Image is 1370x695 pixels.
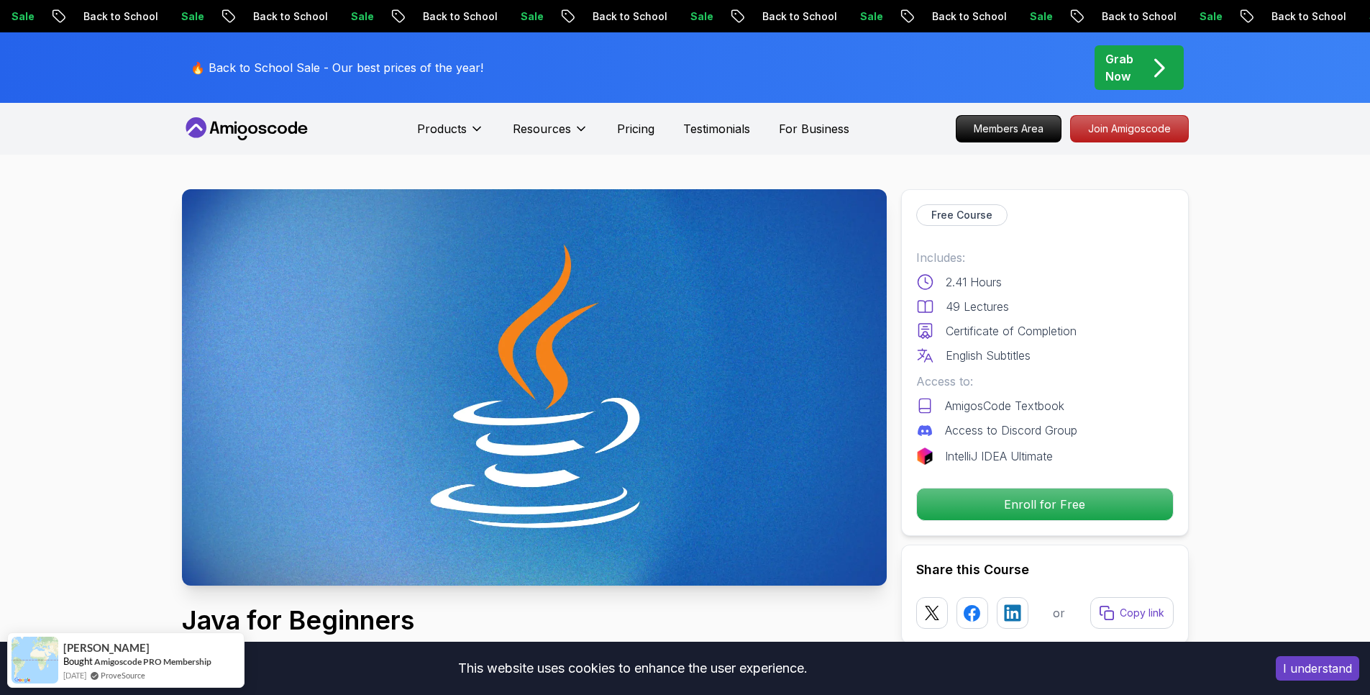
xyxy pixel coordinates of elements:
[1071,116,1188,142] p: Join Amigoscode
[1259,9,1356,24] p: Back to School
[956,116,1061,142] p: Members Area
[1105,50,1133,85] p: Grab Now
[182,640,659,658] p: Beginner-friendly Java course for essential programming skills and application development
[919,9,1017,24] p: Back to School
[168,9,214,24] p: Sale
[63,669,86,681] span: [DATE]
[417,120,484,149] button: Products
[617,120,654,137] a: Pricing
[508,9,554,24] p: Sale
[945,397,1064,414] p: AmigosCode Textbook
[916,560,1174,580] h2: Share this Course
[1187,9,1233,24] p: Sale
[63,642,150,654] span: [PERSON_NAME]
[1070,115,1189,142] a: Join Amigoscode
[1120,606,1164,620] p: Copy link
[1017,9,1063,24] p: Sale
[11,653,1254,684] div: This website uses cookies to enhance the user experience.
[946,273,1002,291] p: 2.41 Hours
[240,9,338,24] p: Back to School
[63,655,93,667] span: Bought
[946,298,1009,315] p: 49 Lectures
[677,9,723,24] p: Sale
[847,9,893,24] p: Sale
[917,489,1173,520] p: Enroll for Free
[1090,597,1174,629] button: Copy link
[683,120,750,137] a: Testimonials
[946,322,1077,340] p: Certificate of Completion
[191,59,483,76] p: 🔥 Back to School Sale - Our best prices of the year!
[410,9,508,24] p: Back to School
[1276,656,1359,681] button: Accept cookies
[945,448,1053,465] p: IntelliJ IDEA Ultimate
[513,120,571,137] p: Resources
[916,249,1174,266] p: Includes:
[956,115,1061,142] a: Members Area
[580,9,677,24] p: Back to School
[931,208,992,222] p: Free Course
[182,189,887,586] img: java-for-beginners_thumbnail
[94,656,211,667] a: Amigoscode PRO Membership
[916,373,1174,390] p: Access to:
[70,9,168,24] p: Back to School
[101,669,145,681] a: ProveSource
[916,488,1174,521] button: Enroll for Free
[417,120,467,137] p: Products
[1053,604,1065,622] p: or
[779,120,849,137] a: For Business
[1089,9,1187,24] p: Back to School
[749,9,847,24] p: Back to School
[513,120,588,149] button: Resources
[916,448,933,465] img: jetbrains logo
[338,9,384,24] p: Sale
[946,347,1031,364] p: English Subtitles
[945,422,1077,439] p: Access to Discord Group
[182,606,659,635] h1: Java for Beginners
[12,637,58,683] img: provesource social proof notification image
